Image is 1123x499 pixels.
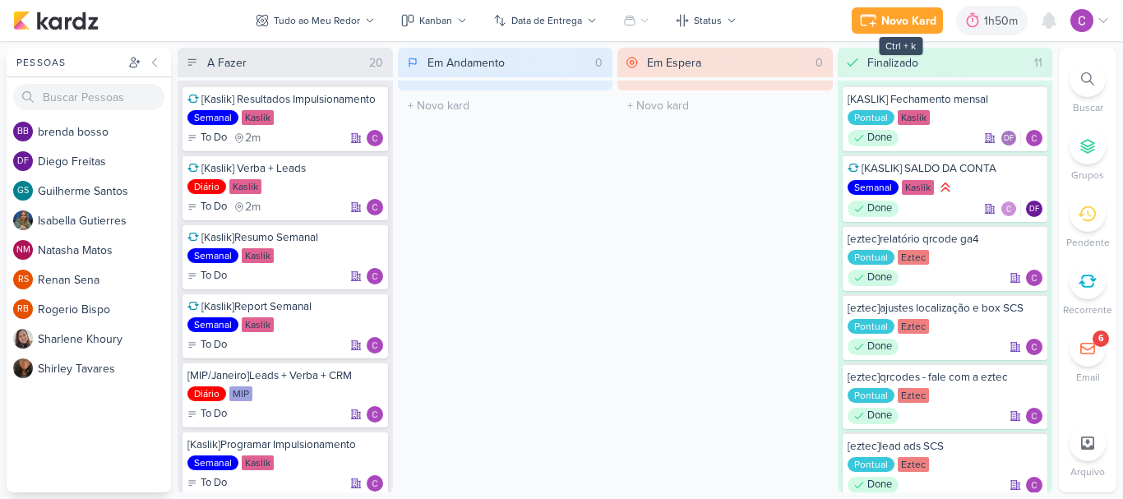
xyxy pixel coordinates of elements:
[187,317,238,332] div: Semanal
[187,337,227,353] div: To Do
[367,406,383,423] img: Carlos Lima
[201,406,227,423] p: To Do
[17,157,29,166] p: DF
[38,153,171,170] div: D i e g o F r e i t a s
[367,199,383,215] img: Carlos Lima
[13,329,33,349] img: Sharlene Khoury
[1026,339,1042,355] img: Carlos Lima
[13,11,99,30] img: kardz.app
[187,179,226,194] div: Diário
[201,337,227,353] p: To Do
[242,110,274,125] div: Kaslik
[848,250,894,265] div: Pontual
[187,161,383,176] div: [Kaslik] Verba + Leads
[848,201,899,217] div: Done
[1026,201,1042,217] div: Diego Freitas
[367,199,383,215] div: Responsável: Carlos Lima
[242,455,274,470] div: Kaslik
[848,319,894,334] div: Pontual
[13,270,33,289] div: Renan Sena
[1098,332,1104,345] div: 6
[1028,54,1049,72] div: 11
[621,94,830,118] input: + Novo kard
[38,242,171,259] div: N a t a s h a M a t o s
[848,477,899,493] div: Done
[38,301,171,318] div: R o g e r i o B i s p o
[229,179,261,194] div: Kaslik
[1001,201,1017,217] img: Carlos Lima
[367,268,383,284] div: Responsável: Carlos Lima
[187,475,227,492] div: To Do
[1026,408,1042,424] div: Responsável: Carlos Lima
[17,187,29,196] p: GS
[1026,477,1042,493] div: Responsável: Carlos Lima
[1026,201,1042,217] div: Responsável: Diego Freitas
[1026,270,1042,286] img: Carlos Lima
[1059,61,1116,115] li: Ctrl + F
[1026,477,1042,493] img: Carlos Lima
[1063,303,1112,317] p: Recorrente
[1026,130,1042,146] div: Responsável: Carlos Lima
[1073,100,1103,115] p: Buscar
[13,299,33,319] div: Rogerio Bispo
[427,54,505,72] div: Em Andamento
[848,457,894,472] div: Pontual
[1076,370,1100,385] p: Email
[1026,130,1042,146] img: Carlos Lima
[233,199,261,215] div: último check-in há 2 meses
[187,130,227,146] div: To Do
[1071,168,1104,183] p: Grupos
[867,339,892,355] p: Done
[848,232,1043,247] div: [eztec]relatório qrcode ga4
[187,248,238,263] div: Semanal
[187,437,383,452] div: [Kaslik]Programar Impulsionamento
[852,7,943,34] button: Novo Kard
[187,268,227,284] div: To Do
[13,240,33,260] div: Natasha Matos
[245,132,261,144] span: 2m
[848,92,1043,107] div: [KASLIK] Fechamento mensal
[18,275,29,284] p: RS
[367,130,383,146] img: Carlos Lima
[38,330,171,348] div: S h a r l e n e K h o u r y
[848,110,894,125] div: Pontual
[1026,270,1042,286] div: Responsável: Carlos Lima
[17,305,29,314] p: RB
[38,183,171,200] div: G u i l h e r m e S a n t o s
[1026,339,1042,355] div: Responsável: Carlos Lima
[201,475,227,492] p: To Do
[367,337,383,353] div: Responsável: Carlos Lima
[879,37,922,55] div: Ctrl + k
[984,12,1023,30] div: 1h50m
[13,84,164,110] input: Buscar Pessoas
[201,268,227,284] p: To Do
[898,457,929,472] div: Eztec
[201,199,227,215] p: To Do
[229,386,252,401] div: MIP
[242,317,274,332] div: Kaslik
[245,201,261,213] span: 2m
[1026,408,1042,424] img: Carlos Lima
[187,368,383,383] div: [MIP/Janeiro]Leads + Verba + CRM
[187,230,383,245] div: [Kaslik]Resumo Semanal
[867,54,918,72] div: Finalizado
[848,339,899,355] div: Done
[1066,235,1110,250] p: Pendente
[187,455,238,470] div: Semanal
[13,358,33,378] img: Shirley Tavares
[937,179,954,196] div: Prioridade Alta
[1001,130,1021,146] div: Colaboradores: Diego Freitas
[187,92,383,107] div: [Kaslik] Resultados Impulsionamento
[367,268,383,284] img: Carlos Lima
[1001,201,1021,217] div: Colaboradores: Carlos Lima
[589,54,609,72] div: 0
[848,161,1043,176] div: [KASLIK] SALDO DA CONTA
[1070,9,1093,32] img: Carlos Lima
[187,406,227,423] div: To Do
[38,212,171,229] div: I s a b e l l a G u t i e r r e s
[363,54,390,72] div: 20
[898,250,929,265] div: Eztec
[867,477,892,493] p: Done
[367,337,383,353] img: Carlos Lima
[201,130,227,146] p: To Do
